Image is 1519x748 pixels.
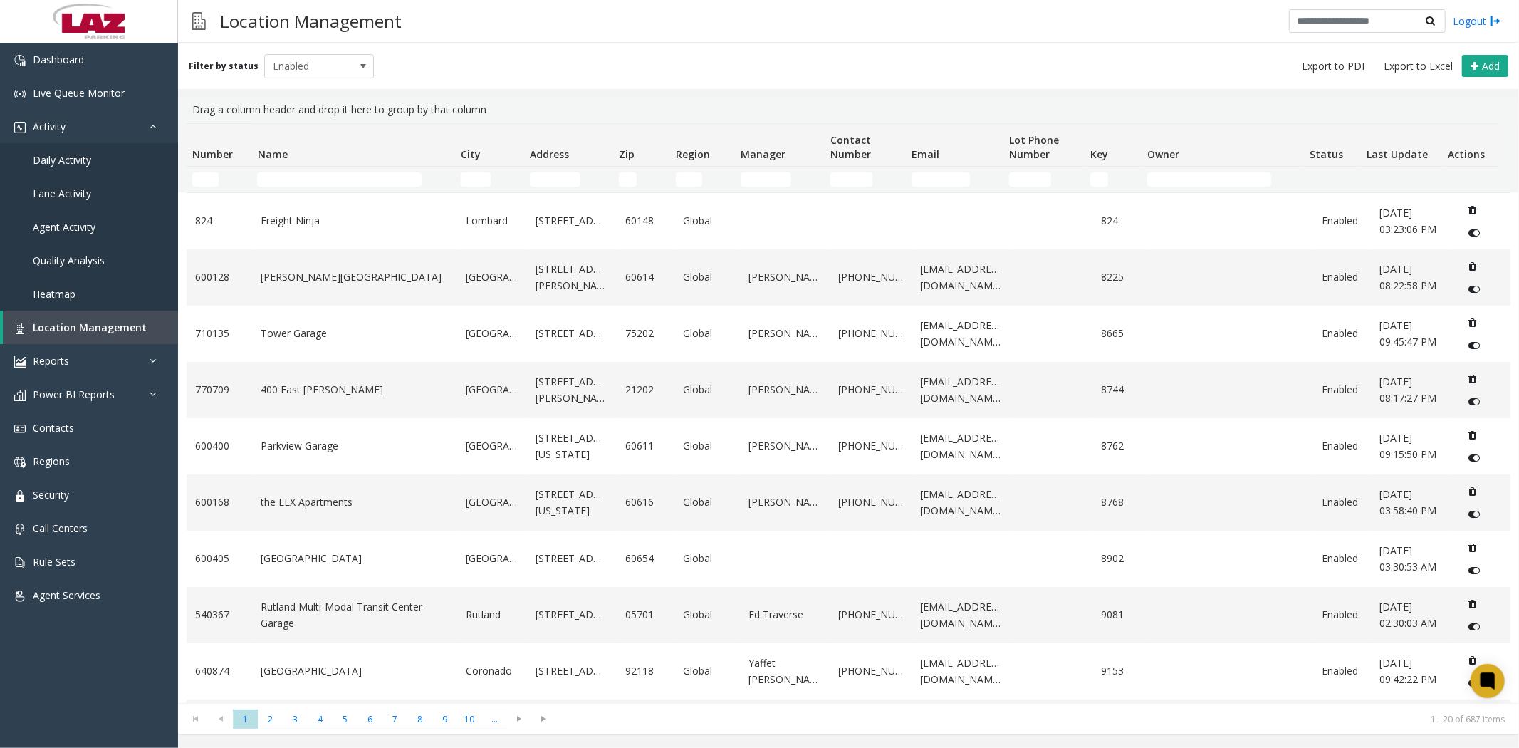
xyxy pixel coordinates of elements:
[1101,494,1142,510] a: 8768
[195,213,244,229] a: 824
[683,607,731,623] a: Global
[1009,133,1059,161] span: Lot Phone Number
[1461,593,1484,615] button: Delete
[613,167,670,192] td: Zip Filter
[625,269,666,285] a: 60614
[1461,390,1488,413] button: Disable
[1379,599,1444,631] a: [DATE] 02:30:03 AM
[33,220,95,234] span: Agent Activity
[830,133,871,161] span: Contact Number
[33,388,115,401] span: Power BI Reports
[625,607,666,623] a: 05701
[912,147,939,161] span: Email
[1379,206,1436,235] span: [DATE] 03:23:06 PM
[748,326,822,341] a: [PERSON_NAME]
[532,710,557,729] span: Go to the last page
[261,382,449,398] a: 400 East [PERSON_NAME]
[1322,382,1363,398] a: Enabled
[1461,649,1484,672] button: Delete
[1379,205,1444,237] a: [DATE] 03:23:06 PM
[3,311,178,344] a: Location Management
[1461,278,1488,301] button: Disable
[187,167,251,192] td: Number Filter
[1384,59,1453,73] span: Export to Excel
[670,167,735,192] td: Region Filter
[839,494,904,510] a: [PHONE_NUMBER]
[195,326,244,341] a: 710135
[1462,55,1508,78] button: Add
[258,710,283,729] span: Page 2
[33,287,75,301] span: Heatmap
[1101,607,1142,623] a: 9081
[839,663,904,679] a: [PHONE_NUMBER]
[536,326,609,341] a: [STREET_ADDRESS]
[1379,543,1444,575] a: [DATE] 03:30:53 AM
[536,551,609,566] a: [STREET_ADDRESS]
[1461,672,1488,695] button: Disable
[261,213,449,229] a: Freight Ninja
[192,172,219,187] input: Number Filter
[619,147,635,161] span: Zip
[1009,172,1052,187] input: Lot Phone Number Filter
[461,172,491,187] input: City Filter
[1090,147,1108,161] span: Key
[748,438,822,454] a: [PERSON_NAME]
[466,213,518,229] a: Lombard
[261,326,449,341] a: Tower Garage
[625,494,666,510] a: 60616
[530,172,580,187] input: Address Filter
[1101,551,1142,566] a: 8902
[921,599,1002,631] a: [EMAIL_ADDRESS][DOMAIN_NAME]
[921,374,1002,406] a: [EMAIL_ADDRESS][DOMAIN_NAME]
[1442,167,1499,192] td: Actions Filter
[1142,167,1304,192] td: Owner Filter
[1379,262,1436,291] span: [DATE] 08:22:58 PM
[178,123,1519,703] div: Data table
[466,382,518,398] a: [GEOGRAPHIC_DATA]
[1379,374,1444,406] a: [DATE] 08:17:27 PM
[1490,14,1501,28] img: logout
[14,356,26,368] img: 'icon'
[1461,615,1488,638] button: Disable
[466,494,518,510] a: [GEOGRAPHIC_DATA]
[189,60,259,73] label: Filter by status
[33,454,70,468] span: Regions
[195,438,244,454] a: 600400
[466,269,518,285] a: [GEOGRAPHIC_DATA]
[195,494,244,510] a: 600168
[251,167,454,192] td: Name Filter
[748,382,822,398] a: [PERSON_NAME]
[1322,663,1363,679] a: Enabled
[1379,487,1444,519] a: [DATE] 03:58:40 PM
[625,382,666,398] a: 21202
[676,172,702,187] input: Region Filter
[1379,261,1444,294] a: [DATE] 08:22:58 PM
[1101,382,1142,398] a: 8744
[683,494,731,510] a: Global
[33,153,91,167] span: Daily Activity
[1379,431,1436,460] span: [DATE] 09:15:50 PM
[357,710,382,729] span: Page 6
[530,147,569,161] span: Address
[258,147,288,161] span: Name
[1379,656,1436,685] span: [DATE] 09:42:22 PM
[748,607,822,623] a: Ed Traverse
[912,172,970,187] input: Email Filter
[921,655,1002,687] a: [EMAIL_ADDRESS][DOMAIN_NAME]
[33,488,69,502] span: Security
[1461,480,1484,503] button: Delete
[1322,607,1363,623] a: Enabled
[1090,172,1108,187] input: Key Filter
[33,588,100,602] span: Agent Services
[14,423,26,435] img: 'icon'
[625,326,666,341] a: 75202
[748,494,822,510] a: [PERSON_NAME]
[1322,269,1363,285] a: Enabled
[1322,494,1363,510] a: Enabled
[625,438,666,454] a: 60611
[455,167,524,192] td: City Filter
[33,555,75,568] span: Rule Sets
[619,172,637,187] input: Zip Filter
[466,551,518,566] a: [GEOGRAPHIC_DATA]
[1379,487,1436,516] span: [DATE] 03:58:40 PM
